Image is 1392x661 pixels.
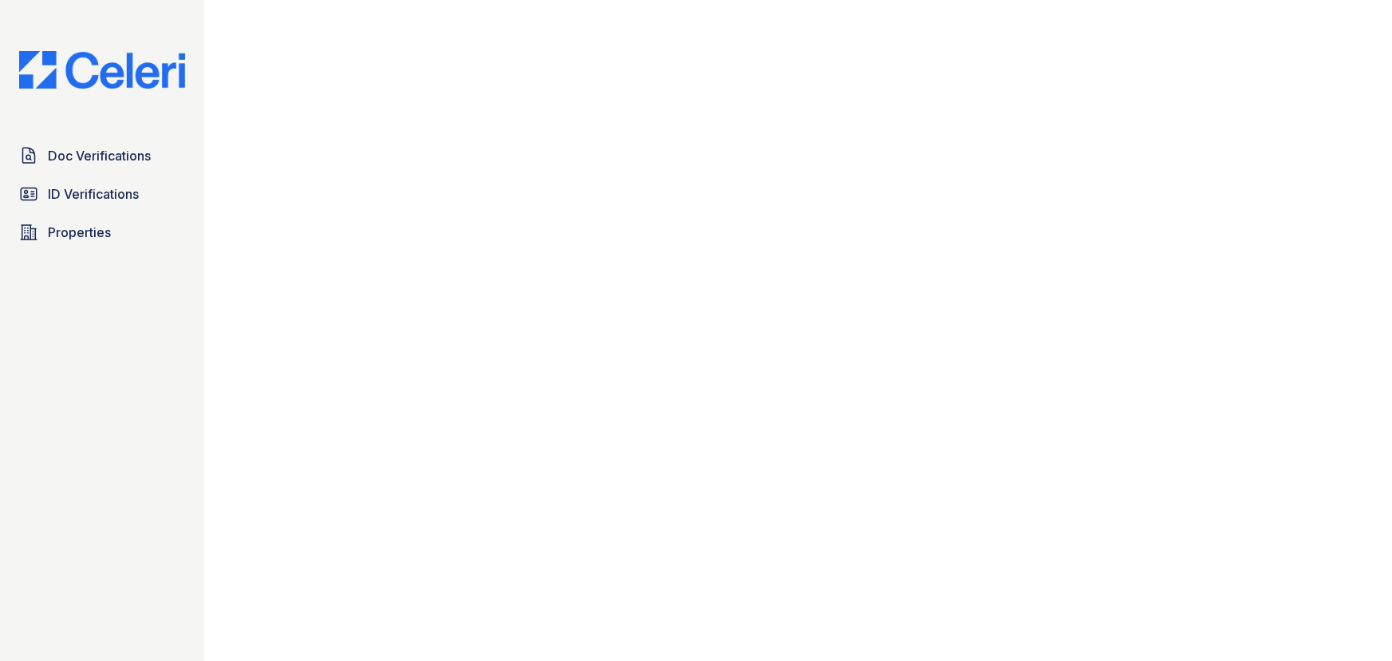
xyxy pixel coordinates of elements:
a: Doc Verifications [13,140,191,172]
a: ID Verifications [13,178,191,210]
span: Properties [48,223,111,242]
span: ID Verifications [48,184,139,204]
img: CE_Logo_Blue-a8612792a0a2168367f1c8372b55b34899dd931a85d93a1a3d3e32e68fde9ad4.png [6,51,198,89]
span: Doc Verifications [48,146,151,165]
a: Properties [13,216,191,248]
